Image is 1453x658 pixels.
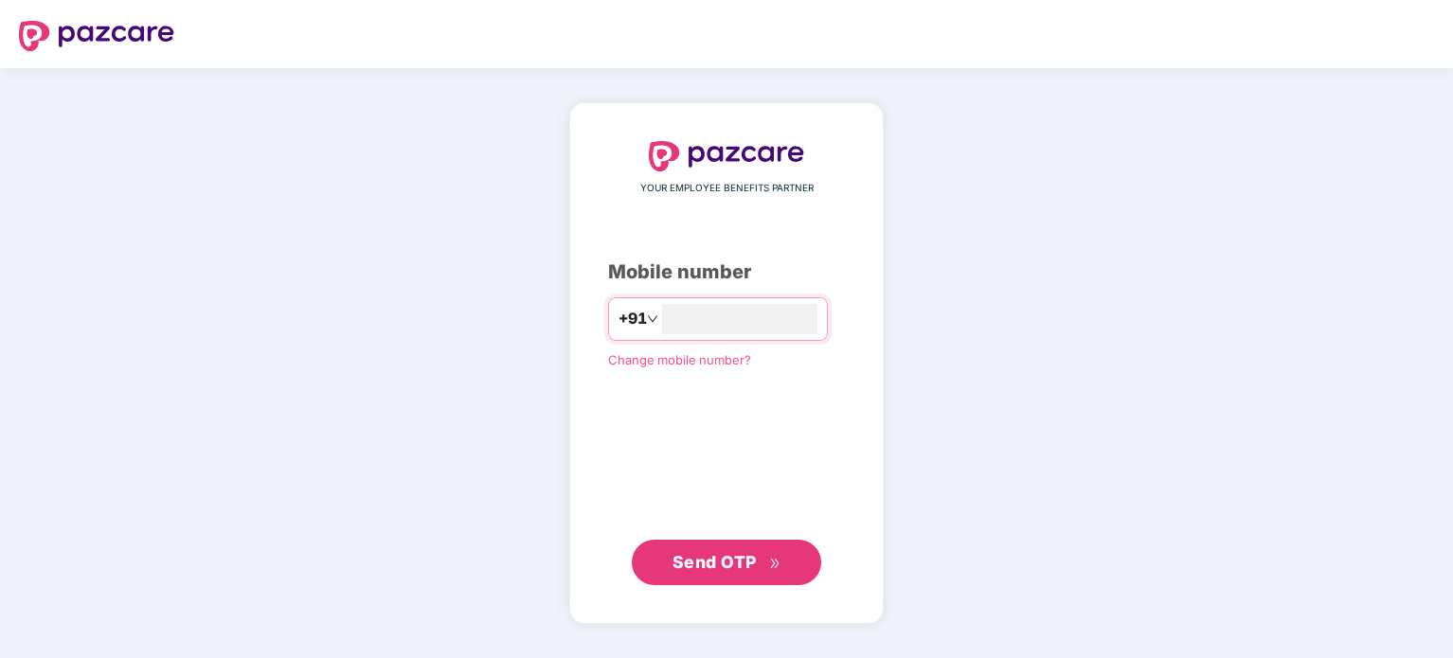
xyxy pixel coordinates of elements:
[673,552,757,572] span: Send OTP
[19,21,174,51] img: logo
[608,258,845,287] div: Mobile number
[647,313,658,325] span: down
[640,181,814,196] span: YOUR EMPLOYEE BENEFITS PARTNER
[769,558,781,570] span: double-right
[619,307,647,330] span: +91
[632,540,821,585] button: Send OTPdouble-right
[649,141,804,171] img: logo
[608,352,751,367] a: Change mobile number?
